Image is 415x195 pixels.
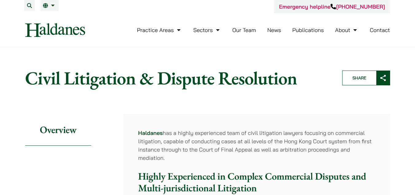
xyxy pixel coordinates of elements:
[279,3,385,10] a: Emergency helpline[PHONE_NUMBER]
[43,3,56,8] a: EN
[25,114,91,146] h2: Overview
[138,170,375,194] h3: Highly Experienced in Complex Commercial Disputes and Multi-jurisdictional Litigation
[232,26,256,34] a: Our Team
[137,26,182,34] a: Practice Areas
[25,67,332,89] h1: Civil Litigation & Dispute Resolution
[370,26,390,34] a: Contact
[292,26,324,34] a: Publications
[342,71,390,85] button: Share
[267,26,281,34] a: News
[25,23,85,37] img: Logo of Haldanes
[335,26,358,34] a: About
[138,129,163,136] a: Haldanes
[193,26,221,34] a: Sectors
[343,71,376,85] span: Share
[138,129,375,162] p: has a highly experienced team of civil litigation lawyers focusing on commercial litigation, capa...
